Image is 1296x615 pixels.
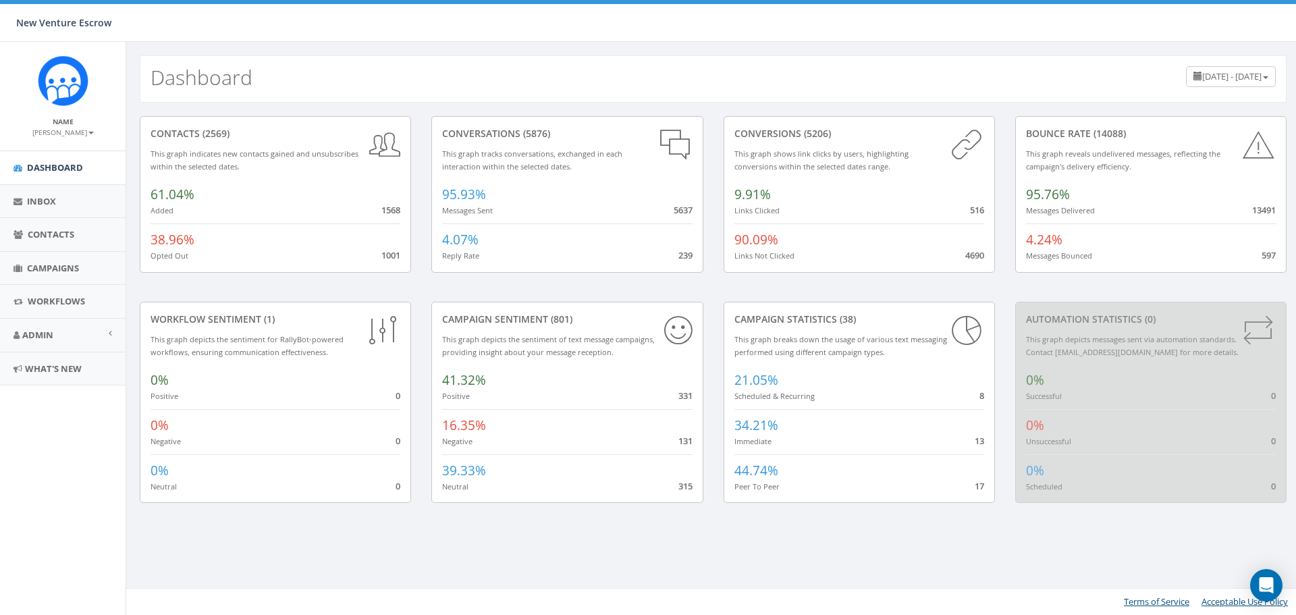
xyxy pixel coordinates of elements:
small: Positive [442,391,470,401]
div: Automation Statistics [1026,313,1276,326]
span: 38.96% [151,231,194,248]
small: Added [151,205,173,215]
span: 131 [678,435,693,447]
span: Campaigns [27,262,79,274]
small: Neutral [151,481,177,491]
span: 4.07% [442,231,479,248]
small: Opted Out [151,250,188,261]
span: (5206) [801,127,831,140]
div: Bounce Rate [1026,127,1276,140]
span: (14088) [1091,127,1126,140]
div: Campaign Statistics [734,313,984,326]
span: 0 [396,390,400,402]
small: Successful [1026,391,1062,401]
div: conversations [442,127,692,140]
small: Unsuccessful [1026,436,1071,446]
span: 21.05% [734,371,778,389]
span: (38) [837,313,856,325]
a: Acceptable Use Policy [1201,595,1288,608]
span: 0 [1271,480,1276,492]
span: [DATE] - [DATE] [1202,70,1262,82]
small: Scheduled & Recurring [734,391,815,401]
span: 5637 [674,204,693,216]
span: 13 [975,435,984,447]
span: 0% [151,417,169,434]
small: [PERSON_NAME] [32,128,94,137]
span: (0) [1142,313,1156,325]
span: (2569) [200,127,230,140]
span: 597 [1262,249,1276,261]
a: [PERSON_NAME] [32,126,94,138]
span: (801) [548,313,572,325]
span: 0% [1026,462,1044,479]
small: Peer To Peer [734,481,780,491]
span: 95.93% [442,186,486,203]
span: 0% [1026,371,1044,389]
span: 331 [678,390,693,402]
small: Name [53,117,74,126]
h2: Dashboard [151,66,252,88]
small: This graph indicates new contacts gained and unsubscribes within the selected dates. [151,149,358,171]
span: 41.32% [442,371,486,389]
span: 0% [1026,417,1044,434]
div: Campaign Sentiment [442,313,692,326]
span: (5876) [520,127,550,140]
span: 1001 [381,249,400,261]
small: Messages Delivered [1026,205,1095,215]
span: 34.21% [734,417,778,434]
span: 0% [151,462,169,479]
small: This graph breaks down the usage of various text messaging performed using different campaign types. [734,334,947,357]
img: Rally_Corp_Icon_1.png [38,55,88,106]
small: Scheduled [1026,481,1062,491]
span: 4690 [965,249,984,261]
span: 0% [151,371,169,389]
small: This graph tracks conversations, exchanged in each interaction within the selected dates. [442,149,622,171]
span: 16.35% [442,417,486,434]
small: Links Clicked [734,205,780,215]
span: Workflows [28,295,85,307]
small: Negative [442,436,473,446]
span: 90.09% [734,231,778,248]
span: 61.04% [151,186,194,203]
span: 17 [975,480,984,492]
span: 516 [970,204,984,216]
small: This graph shows link clicks by users, highlighting conversions within the selected dates range. [734,149,909,171]
small: Links Not Clicked [734,250,794,261]
span: Inbox [27,195,56,207]
span: 0 [396,435,400,447]
span: Dashboard [27,161,83,173]
a: Terms of Service [1124,595,1189,608]
span: 39.33% [442,462,486,479]
span: 0 [396,480,400,492]
span: 8 [979,390,984,402]
span: 315 [678,480,693,492]
div: Workflow Sentiment [151,313,400,326]
small: Messages Sent [442,205,493,215]
span: 0 [1271,435,1276,447]
span: 239 [678,249,693,261]
span: 9.91% [734,186,771,203]
small: Positive [151,391,178,401]
span: Admin [22,329,53,341]
small: Negative [151,436,181,446]
span: 4.24% [1026,231,1062,248]
small: Immediate [734,436,772,446]
span: 44.74% [734,462,778,479]
span: 95.76% [1026,186,1070,203]
span: 13491 [1252,204,1276,216]
small: This graph depicts messages sent via automation standards. Contact [EMAIL_ADDRESS][DOMAIN_NAME] f... [1026,334,1239,357]
small: This graph reveals undelivered messages, reflecting the campaign's delivery efficiency. [1026,149,1220,171]
span: Contacts [28,228,74,240]
span: New Venture Escrow [16,16,111,29]
small: Reply Rate [442,250,479,261]
span: 1568 [381,204,400,216]
span: (1) [261,313,275,325]
span: What's New [25,363,82,375]
div: contacts [151,127,400,140]
div: conversions [734,127,984,140]
small: Neutral [442,481,468,491]
span: 0 [1271,390,1276,402]
small: This graph depicts the sentiment of text message campaigns, providing insight about your message ... [442,334,655,357]
small: Messages Bounced [1026,250,1092,261]
small: This graph depicts the sentiment for RallyBot-powered workflows, ensuring communication effective... [151,334,344,357]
